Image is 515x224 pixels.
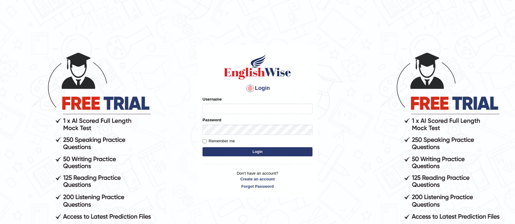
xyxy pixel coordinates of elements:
label: Username [203,96,222,102]
input: Remember me [203,139,206,143]
p: Don't have an account? [203,170,312,189]
img: Logo of English Wise sign in for intelligent practice with AI [223,53,292,80]
a: Forgot Password [203,183,312,189]
label: Password [203,117,221,123]
button: Login [203,147,312,156]
h4: Login [203,84,312,93]
label: Remember me [203,138,235,144]
a: Create an account [203,176,312,182]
